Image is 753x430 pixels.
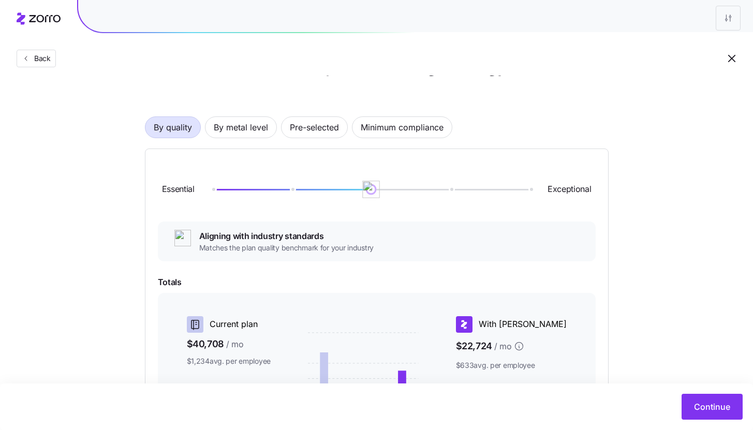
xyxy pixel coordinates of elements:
[694,401,730,413] span: Continue
[226,338,244,351] span: / mo
[187,356,271,366] span: $1,234 avg. per employee
[682,394,743,420] button: Continue
[205,116,277,138] button: By metal level
[174,230,191,246] img: ai-icon.png
[352,116,452,138] button: Minimum compliance
[456,316,567,333] div: With [PERSON_NAME]
[154,117,192,138] span: By quality
[187,316,271,333] div: Current plan
[30,53,51,64] span: Back
[456,360,567,370] span: $633 avg. per employee
[145,116,201,138] button: By quality
[199,243,374,253] span: Matches the plan quality benchmark for your industry
[158,276,596,289] span: Totals
[17,50,56,67] button: Back
[494,340,512,353] span: / mo
[548,183,591,196] span: Exceptional
[361,117,444,138] span: Minimum compliance
[281,116,348,138] button: Pre-selected
[187,337,271,352] span: $40,708
[456,337,567,356] span: $22,724
[290,117,339,138] span: Pre-selected
[162,183,195,196] span: Essential
[362,181,380,198] img: ai-icon.png
[214,117,268,138] span: By metal level
[199,230,374,243] span: Aligning with industry standards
